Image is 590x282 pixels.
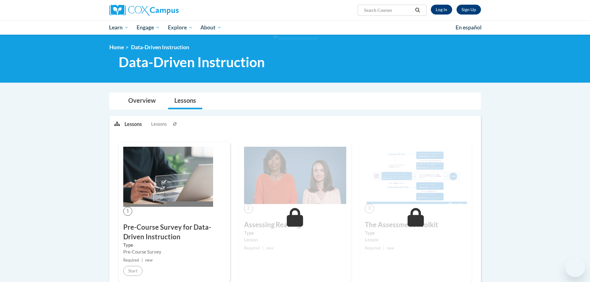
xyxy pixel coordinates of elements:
span: Required [244,246,260,250]
span: Required [365,246,381,250]
a: Explore [164,20,197,35]
div: Main menu [100,20,490,35]
span: | [383,246,384,250]
h3: The Assessment Toolkit [365,220,467,230]
span: new [145,258,153,262]
img: Section background [273,35,317,42]
img: Course Image [123,147,213,207]
span: Learn [109,24,129,31]
img: Course Image [365,147,467,204]
img: Course Image [244,147,346,204]
a: Register [457,5,481,15]
span: En español [456,24,482,31]
div: Lesson [365,236,467,243]
span: Engage [137,24,160,31]
a: Log In [431,5,452,15]
span: Required [123,258,139,262]
span: | [142,258,143,262]
span: 3 [365,204,374,213]
label: Type [244,230,346,236]
span: new [266,246,273,250]
span: About [200,24,221,31]
span: | [262,246,264,250]
div: Pre-Course Survey [123,249,225,255]
a: Overview [122,93,162,109]
a: En español [452,21,486,34]
h3: Pre-Course Survey for Data-Driven Instruction [123,223,225,242]
span: Data-Driven Instruction [131,44,189,50]
label: Type [365,230,467,236]
span: Data-Driven Instruction [119,54,265,70]
label: Type [123,242,225,249]
p: Lessons [125,121,142,128]
a: Lessons [168,93,202,109]
a: Cox Campus [109,5,227,16]
span: Lessons [151,121,167,128]
input: Search Courses [363,7,413,14]
div: Lesson [244,236,346,243]
a: Engage [133,20,164,35]
a: Learn [105,20,133,35]
span: 2 [244,204,253,213]
span: new [387,246,394,250]
button: Search [413,7,422,14]
span: Explore [168,24,193,31]
h3: Assessing Reading [244,220,346,230]
img: Cox Campus [109,5,179,16]
iframe: Button to launch messaging window [565,257,585,277]
span: 1 [123,207,132,216]
a: Home [109,44,124,50]
button: Start [123,266,142,276]
a: About [196,20,225,35]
